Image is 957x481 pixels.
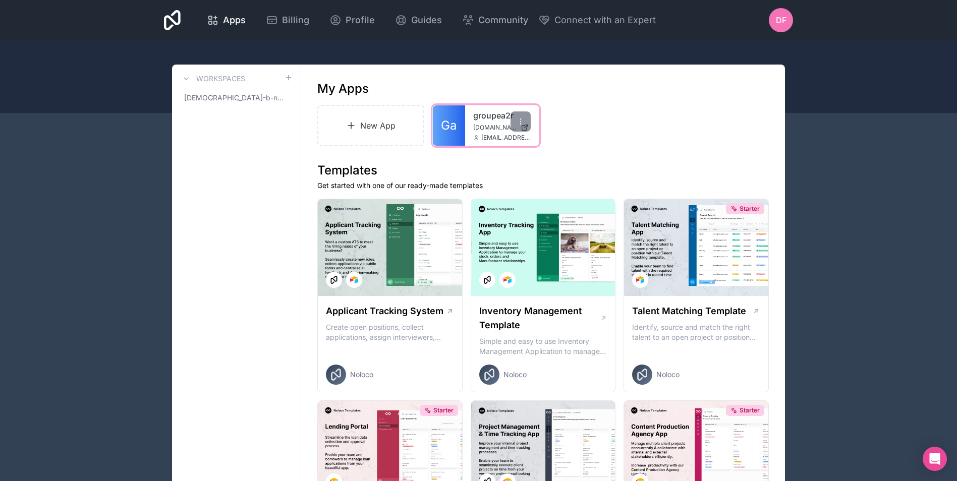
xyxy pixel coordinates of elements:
[223,13,246,27] span: Apps
[923,447,947,471] div: Open Intercom Messenger
[387,9,450,31] a: Guides
[740,406,760,414] span: Starter
[326,304,443,318] h1: Applicant Tracking System
[479,304,600,332] h1: Inventory Management Template
[199,9,254,31] a: Apps
[433,406,454,414] span: Starter
[317,105,424,146] a: New App
[184,93,285,103] span: [DEMOGRAPHIC_DATA]-b-ni-fio-ngaindiro
[473,109,531,122] a: groupea2r
[538,13,656,27] button: Connect with an Expert
[636,276,644,284] img: Airtable Logo
[554,13,656,27] span: Connect with an Expert
[454,9,536,31] a: Community
[258,9,317,31] a: Billing
[350,276,358,284] img: Airtable Logo
[441,117,457,134] span: Ga
[346,13,375,27] span: Profile
[411,13,442,27] span: Guides
[481,134,531,142] span: [EMAIL_ADDRESS][DOMAIN_NAME]
[656,370,680,380] span: Noloco
[196,74,245,84] h3: Workspaces
[180,73,245,85] a: Workspaces
[282,13,309,27] span: Billing
[632,304,746,318] h1: Talent Matching Template
[180,89,293,107] a: [DEMOGRAPHIC_DATA]-b-ni-fio-ngaindiro
[503,370,527,380] span: Noloco
[317,181,769,191] p: Get started with one of our ready-made templates
[740,205,760,213] span: Starter
[433,105,465,146] a: Ga
[632,322,760,342] p: Identify, source and match the right talent to an open project or position with our Talent Matchi...
[503,276,512,284] img: Airtable Logo
[473,124,517,132] span: [DOMAIN_NAME]
[478,13,528,27] span: Community
[317,81,369,97] h1: My Apps
[776,14,786,26] span: DF
[350,370,373,380] span: Noloco
[317,162,769,178] h1: Templates
[473,124,531,132] a: [DOMAIN_NAME]
[326,322,454,342] p: Create open positions, collect applications, assign interviewers, centralise candidate feedback a...
[321,9,383,31] a: Profile
[479,336,607,356] p: Simple and easy to use Inventory Management Application to manage your stock, orders and Manufact...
